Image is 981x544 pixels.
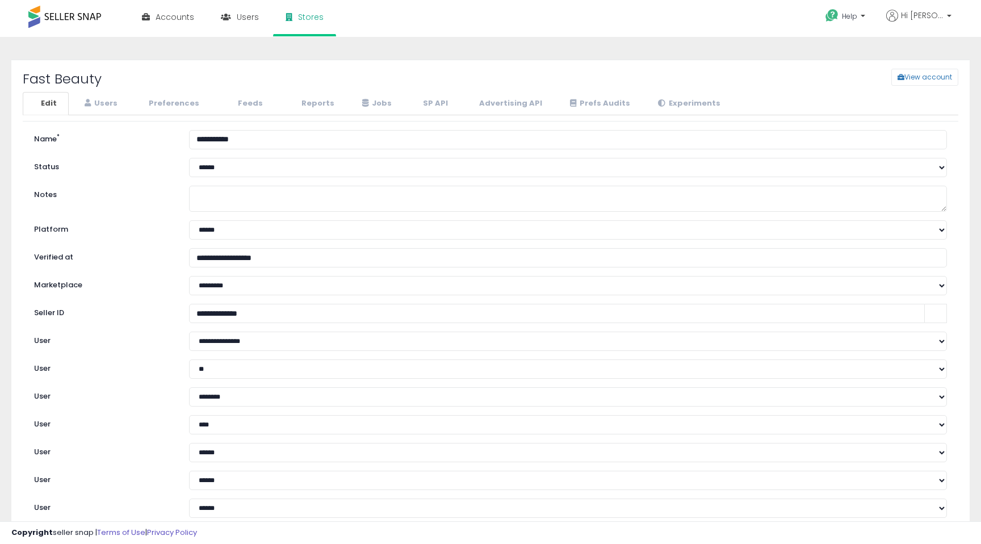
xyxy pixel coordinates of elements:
div: seller snap | | [11,528,197,538]
a: Privacy Policy [147,527,197,538]
a: View account [883,69,900,86]
strong: Copyright [11,527,53,538]
label: Seller ID [26,304,181,319]
i: Get Help [825,9,839,23]
a: Reports [276,92,346,115]
a: Prefs Audits [555,92,642,115]
span: Help [842,11,857,21]
label: User [26,415,181,430]
label: Name [26,130,181,145]
a: Feeds [212,92,275,115]
a: SP API [405,92,460,115]
button: View account [891,69,958,86]
span: Accounts [156,11,194,23]
label: Marketplace [26,276,181,291]
a: Terms of Use [97,527,145,538]
label: User [26,471,181,486]
a: Advertising API [461,92,554,115]
span: Stores [298,11,324,23]
a: Experiments [643,92,732,115]
label: Status [26,158,181,173]
label: Notes [26,186,181,200]
label: User [26,499,181,513]
label: User [26,387,181,402]
label: User [26,359,181,374]
label: User [26,332,181,346]
a: Hi [PERSON_NAME] [886,10,951,35]
span: Users [237,11,259,23]
a: Jobs [347,92,404,115]
label: Verified at [26,248,181,263]
a: Edit [23,92,69,115]
h2: Fast Beauty [14,72,411,86]
label: User [26,443,181,458]
span: Hi [PERSON_NAME] [901,10,944,21]
a: Users [70,92,129,115]
label: Platform [26,220,181,235]
a: Preferences [131,92,211,115]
